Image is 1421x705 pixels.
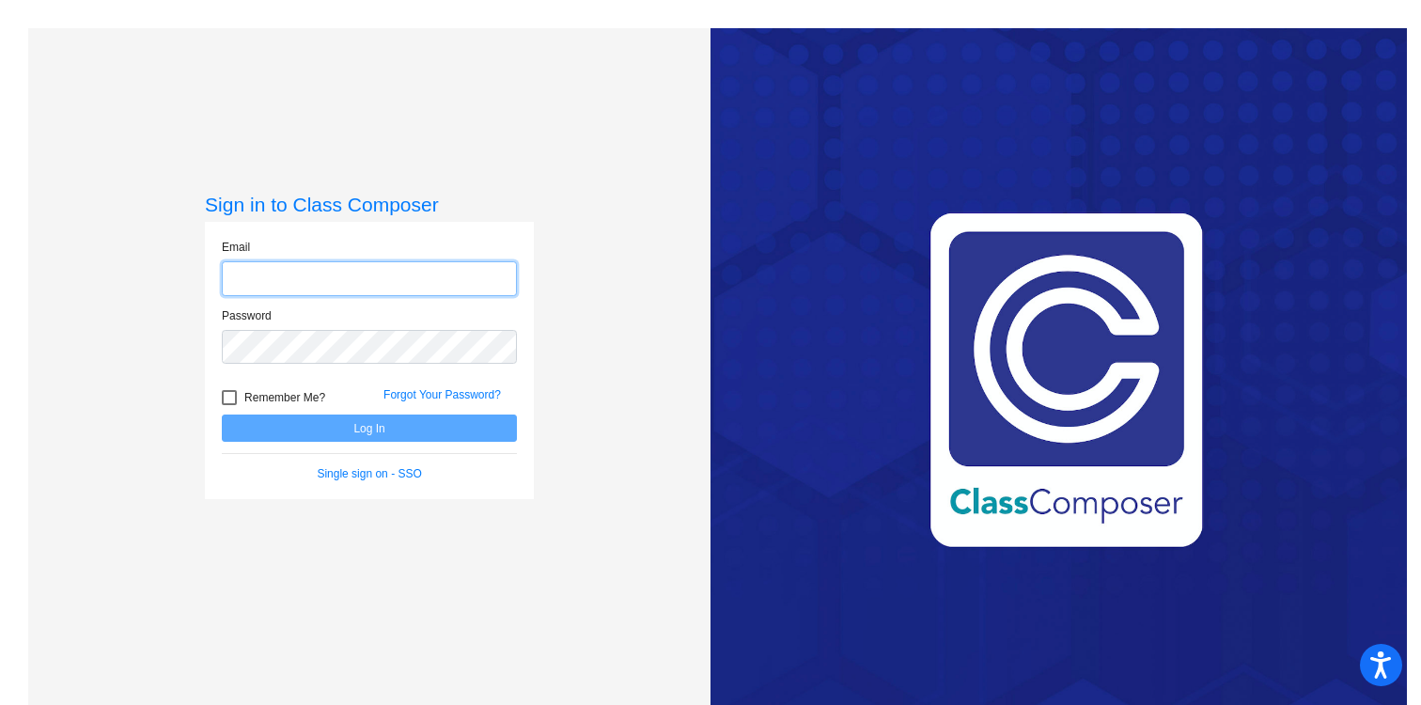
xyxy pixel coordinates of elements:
[222,415,517,442] button: Log In
[244,386,325,409] span: Remember Me?
[222,239,250,256] label: Email
[222,307,272,324] label: Password
[317,467,421,480] a: Single sign on - SSO
[205,193,534,216] h3: Sign in to Class Composer
[383,388,501,401] a: Forgot Your Password?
